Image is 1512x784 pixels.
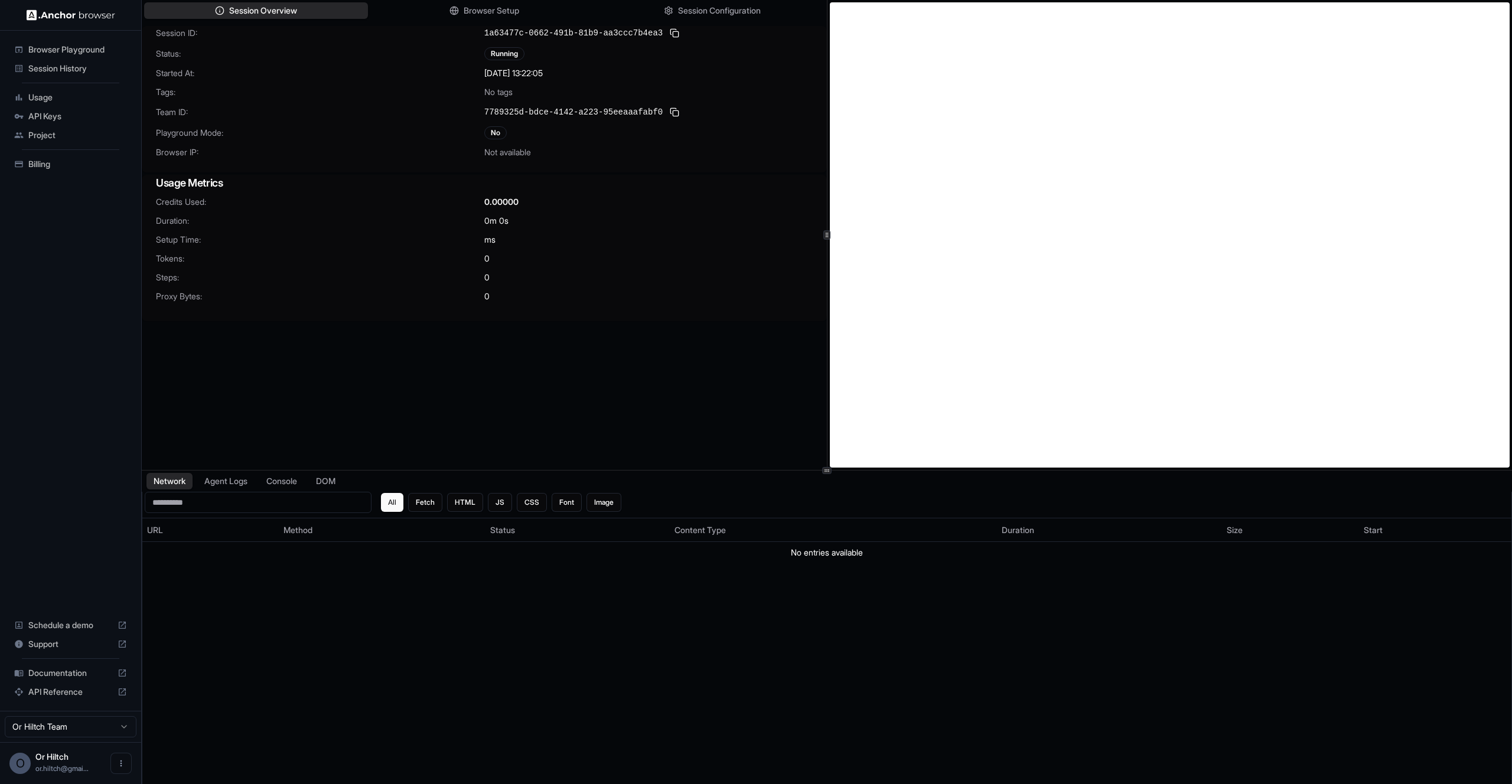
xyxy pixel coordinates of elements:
[197,473,255,489] button: Agent Logs
[283,524,481,536] div: Method
[9,682,132,701] div: API Reference
[678,5,761,17] span: Session Configuration
[156,67,484,79] span: Started At:
[9,40,132,59] div: Browser Playground
[142,542,1511,564] td: No entries available
[1002,524,1218,536] div: Duration
[484,234,496,246] span: ms
[464,5,519,17] span: Browser Setup
[484,106,663,118] span: 7789325d-bdce-4142-a223-95eeaaafabf0
[146,473,193,489] button: Network
[9,59,132,78] div: Session History
[484,126,507,139] div: No
[35,764,89,773] span: or.hiltch@gmail.com
[28,44,127,55] span: Browser Playground
[1364,524,1507,536] div: Start
[484,67,543,79] span: [DATE] 13:22:05
[586,493,621,512] button: Image
[1227,524,1354,536] div: Size
[35,752,69,762] span: Or Hiltch
[408,493,442,512] button: Fetch
[9,107,132,126] div: API Keys
[110,753,132,774] button: Open menu
[156,127,484,139] span: Playground Mode:
[156,196,484,208] span: Credits Used:
[484,215,509,227] span: 0m 0s
[147,524,274,536] div: URL
[9,616,132,635] div: Schedule a demo
[28,158,127,170] span: Billing
[484,253,490,264] span: 0
[28,110,127,122] span: API Keys
[28,129,127,141] span: Project
[28,619,113,631] span: Schedule a demo
[484,47,524,60] div: Running
[156,290,484,302] span: Proxy Bytes:
[27,9,115,21] img: Anchor Logo
[28,667,113,679] span: Documentation
[552,493,582,512] button: Font
[484,27,663,39] span: 1a63477c-0662-491b-81b9-aa3ccc7b4ea3
[156,86,484,98] span: Tags:
[156,175,813,191] h3: Usage Metrics
[9,88,132,107] div: Usage
[259,473,304,489] button: Console
[229,5,297,17] span: Session Overview
[156,272,484,283] span: Steps:
[156,146,484,158] span: Browser IP:
[28,638,113,650] span: Support
[156,106,484,118] span: Team ID:
[484,290,490,302] span: 0
[28,92,127,103] span: Usage
[28,686,113,698] span: API Reference
[28,63,127,74] span: Session History
[156,215,484,227] span: Duration:
[517,493,547,512] button: CSS
[156,48,484,60] span: Status:
[488,493,512,512] button: JS
[484,146,531,158] span: Not available
[490,524,665,536] div: Status
[484,272,490,283] span: 0
[674,524,992,536] div: Content Type
[9,126,132,145] div: Project
[9,664,132,682] div: Documentation
[484,86,513,98] span: No tags
[156,27,484,39] span: Session ID:
[381,493,403,512] button: All
[156,234,484,246] span: Setup Time:
[156,253,484,264] span: Tokens:
[309,473,343,489] button: DOM
[447,493,483,512] button: HTML
[9,155,132,174] div: Billing
[484,196,519,208] span: 0.00000
[9,753,31,774] div: O
[9,635,132,654] div: Support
